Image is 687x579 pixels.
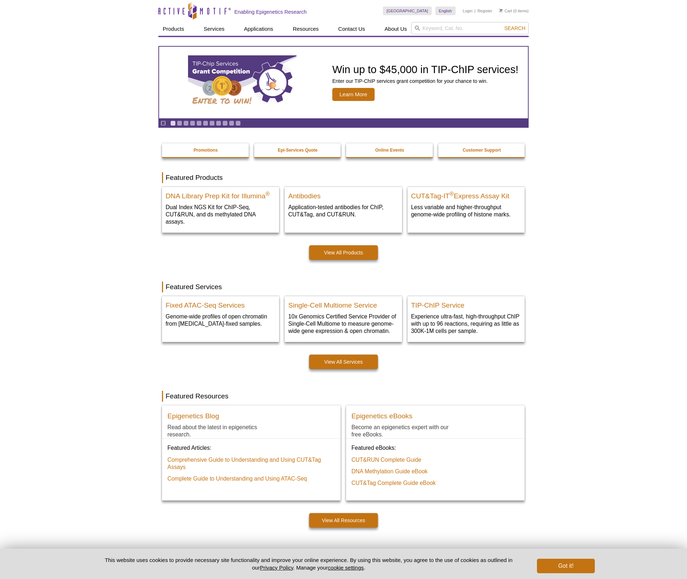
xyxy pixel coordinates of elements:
a: CUT&Tag-IT® Express Assay Kit CUT&Tag-IT®Express Assay Kit Less variable and higher-throughput ge... [407,187,525,225]
a: [GEOGRAPHIC_DATA] [383,7,432,15]
a: View All Services [309,355,378,369]
h2: Fixed ATAC-Seq Services [166,298,276,309]
a: Go to slide 1 [170,121,176,126]
h2: TIP-ChIP Service [411,298,521,309]
a: Toggle autoplay [161,121,166,126]
h2: CUT&Tag-IT Express Assay Kit [411,189,521,200]
a: Fixed ATAC-Seq Services Fixed ATAC-Seq Services Genome-wide profiles of open chromatin from [MEDI... [162,296,279,335]
p: Less variable and higher-throughput genome-wide profiling of histone marks​. [411,203,521,218]
a: Go to slide 7 [209,121,215,126]
button: cookie settings [328,565,364,571]
input: Keyword, Cat. No. [411,22,529,34]
a: Go to slide 9 [222,121,228,126]
a: Go to slide 6 [203,121,208,126]
p: Read about the latest in epigenetics research. [167,423,276,438]
strong: Epi-Services Quote [278,148,317,153]
h3: Epigenetics eBooks [351,413,413,420]
h2: Antibodies [288,189,398,200]
a: Comprehensive Guide to Understanding and Using CUT&Tag Assays [167,456,327,471]
p: Application-tested antibodies for ChIP, CUT&Tag, and CUT&RUN. [288,203,398,218]
a: Login [463,8,473,13]
h3: Epigenetics Blog [167,413,219,420]
h2: Featured Services [162,282,525,292]
p: Genome-wide profiles of open chromatin from [MEDICAL_DATA]-fixed samples. [166,313,276,327]
strong: Online Events [375,148,404,153]
article: TIP-ChIP Services Grant Competition [159,47,528,118]
a: Go to slide 5 [196,121,202,126]
li: | [474,7,475,15]
a: Go to slide 10 [229,121,234,126]
p: 10x Genomics Certified Service Provider of Single-Cell Multiome to measure genome-wide gene expre... [288,313,398,335]
a: English [435,7,456,15]
p: Featured Articles: [167,444,335,452]
a: Register [477,8,492,13]
p: Enter our TIP-ChIP services grant competition for your chance to win. [332,78,519,84]
sup: ® [265,191,270,197]
a: Customer Support [438,143,526,157]
h2: DNA Library Prep Kit for Illumina [166,189,276,200]
a: CUT&RUN Complete Guide [351,456,421,464]
button: Got it! [537,559,595,573]
p: Experience ultra-fast, high-throughput ChIP with up to 96 reactions, requiring as little as 300K-... [411,313,521,335]
a: Epi-Services Quote [254,143,342,157]
strong: Promotions [193,148,218,153]
a: Promotions [162,143,249,157]
img: TIP-ChIP Services Grant Competition [188,55,296,110]
a: View All Resources [309,513,378,528]
a: Go to slide 3 [183,121,189,126]
li: (0 items) [499,7,529,15]
a: Go to slide 4 [190,121,195,126]
a: DNA Methylation Guide eBook [351,468,428,475]
a: Epigenetics Blog [167,411,219,423]
span: Learn More [332,88,375,101]
a: Privacy Policy [260,565,293,571]
sup: ® [449,191,454,197]
p: Become an epigenetics expert with our free eBooks. [351,423,460,438]
a: Contact Us [334,22,369,36]
a: View All Products [309,245,378,260]
a: Resources [289,22,323,36]
a: Services [199,22,229,36]
button: Search [502,25,528,31]
h2: Single-Cell Multiome Service [288,298,398,309]
a: Online Events [346,143,434,157]
p: Dual Index NGS Kit for ChIP-Seq, CUT&RUN, and ds methylated DNA assays. [166,203,276,225]
h2: Win up to $45,000 in TIP-ChIP services! [332,64,519,75]
a: TIP-ChIP Services Grant Competition Win up to $45,000 in TIP-ChIP services! Enter our TIP-ChIP se... [159,47,528,118]
a: Applications [240,22,278,36]
p: Featured eBooks: [351,444,519,452]
a: Products [158,22,188,36]
h2: Featured Products [162,172,525,183]
h2: Enabling Epigenetics Research [234,9,307,15]
a: DNA Library Prep Kit for Illumina DNA Library Prep Kit for Illumina® Dual Index NGS Kit for ChIP-... [162,187,279,233]
h2: Featured Resources [162,391,525,402]
a: Go to slide 11 [235,121,241,126]
a: Cart [499,8,512,13]
a: All Antibodies Antibodies Application-tested antibodies for ChIP, CUT&Tag, and CUT&RUN. [285,187,402,225]
a: Go to slide 2 [177,121,182,126]
a: Complete Guide to Understanding and Using ATAC‑Seq [167,475,307,482]
a: About Us [380,22,411,36]
a: CUT&Tag Complete Guide eBook [351,479,436,487]
a: Epigenetics eBooks [351,411,413,423]
a: Go to slide 8 [216,121,221,126]
a: Single-Cell Multiome Servicee Single-Cell Multiome Service 10x Genomics Certified Service Provide... [285,296,402,342]
a: TIP-ChIP Service TIP-ChIP Service Experience ultra-fast, high-throughput ChIP with up to 96 react... [407,296,525,342]
img: Your Cart [499,9,503,12]
strong: Customer Support [463,148,501,153]
span: Search [504,25,525,31]
p: This website uses cookies to provide necessary site functionality and improve your online experie... [92,556,525,571]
